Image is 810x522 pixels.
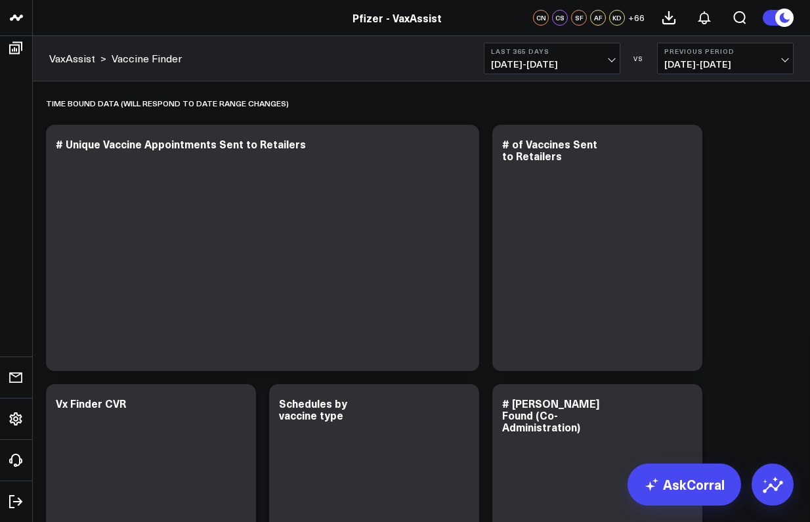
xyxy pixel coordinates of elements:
[664,59,786,70] span: [DATE] - [DATE]
[112,51,182,66] a: Vaccine Finder
[590,10,606,26] div: AF
[628,464,741,506] a: AskCorral
[664,47,786,55] b: Previous Period
[491,59,613,70] span: [DATE] - [DATE]
[628,13,645,22] span: + 66
[502,137,597,163] div: # of Vaccines Sent to Retailers
[56,137,306,151] div: # Unique Vaccine Appointments Sent to Retailers
[352,11,442,25] a: Pfizer - VaxAssist
[46,88,289,118] div: Time Bound Data (will respond to date range changes)
[56,396,126,410] div: Vx Finder CVR
[571,10,587,26] div: SF
[279,396,347,422] div: Schedules by vaccine type
[49,51,106,66] div: >
[484,43,620,74] button: Last 365 Days[DATE]-[DATE]
[502,396,599,434] div: # [PERSON_NAME] Found (Co-Administration)
[552,10,568,26] div: CS
[49,51,95,66] a: VaxAssist
[657,43,794,74] button: Previous Period[DATE]-[DATE]
[609,10,625,26] div: KD
[533,10,549,26] div: CN
[627,54,650,62] div: VS
[491,47,613,55] b: Last 365 Days
[628,10,645,26] button: +66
